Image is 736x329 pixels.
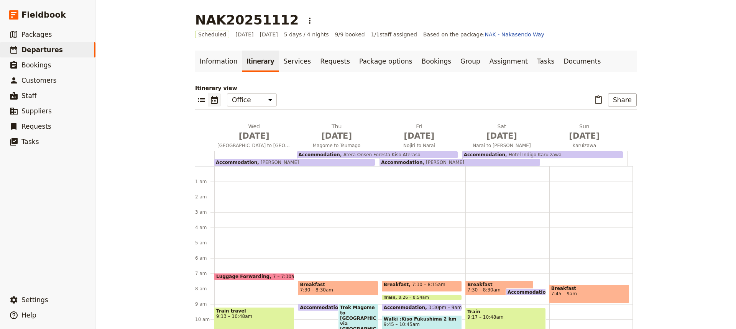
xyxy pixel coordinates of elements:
[429,305,462,310] span: 3:30pm – 9am
[21,123,51,130] span: Requests
[195,255,214,261] div: 6 am
[548,130,621,142] span: [DATE]
[195,12,299,28] h1: NAK20251112
[506,288,546,296] div: Accommodation
[456,51,485,72] a: Group
[300,130,373,142] span: [DATE]
[383,130,456,142] span: [DATE]
[545,123,627,151] button: Sun [DATE]Karuizawa
[298,304,366,311] div: Accommodation4pm – 9am
[315,51,355,72] a: Requests
[195,270,214,277] div: 7 am
[381,160,422,165] span: Accommodation
[485,51,532,72] a: Assignment
[399,295,429,300] span: 8:26 – 8:54am
[592,93,605,106] button: Paste itinerary item
[300,282,376,287] span: Breakfast
[462,142,541,149] span: Narai to [PERSON_NAME]
[297,151,458,158] div: AccommodationAtera Onsen Foresta Kiso Ateraso
[297,123,379,151] button: Thu [DATE]Magome to Tsumago
[384,305,429,310] span: Accommodation
[384,295,399,300] span: Train
[208,93,221,106] button: Calendar view
[195,224,214,231] div: 4 am
[467,309,544,314] span: Train
[300,305,345,310] span: Accommodation
[216,308,292,314] span: Train travel
[545,142,624,149] span: Karuizawa
[195,209,214,215] div: 3 am
[532,51,559,72] a: Tasks
[355,51,417,72] a: Package options
[214,159,375,166] div: Accommodation[PERSON_NAME]
[379,142,459,149] span: Nojiri to Narai
[217,130,291,142] span: [DATE]
[216,160,257,165] span: Accommodation
[382,304,462,311] div: Accommodation3:30pm – 9amAtera Onsen Foresta Kiso Ateraso
[379,159,540,166] div: Accommodation[PERSON_NAME]
[465,281,534,296] div: Breakfast7:30 – 8:30am
[505,152,562,157] span: Hotel Indigo Karuizawa
[548,123,621,142] h2: Sun
[284,31,329,38] span: 5 days / 4 nights
[508,290,552,295] span: Accommodation
[467,282,532,287] span: Breakfast
[485,31,544,38] a: NAK - Nakasendo Way
[214,123,297,151] button: Wed [DATE][GEOGRAPHIC_DATA] to [GEOGRAPHIC_DATA]
[298,281,378,296] div: Breakfast7:30 – 8:30am
[21,138,39,146] span: Tasks
[21,92,37,100] span: Staff
[195,301,214,307] div: 9 am
[195,51,242,72] a: Information
[382,281,462,292] div: Breakfast7:30 – 8:15am
[235,31,278,38] span: [DATE] – [DATE]
[300,123,373,142] h2: Thu
[608,93,637,106] button: Share
[195,286,214,292] div: 8 am
[273,274,299,279] span: 7 – 7:30am
[559,51,605,72] a: Documents
[216,314,292,319] span: 9:13 – 10:48am
[21,46,63,54] span: Departures
[379,123,462,151] button: Fri [DATE]Nojiri to Narai
[412,282,445,291] span: 7:30 – 8:15am
[299,152,340,157] span: Accommodation
[300,287,333,293] span: 7:30 – 8:30am
[551,286,628,291] span: Breakfast
[21,311,36,319] span: Help
[214,142,294,149] span: [GEOGRAPHIC_DATA] to [GEOGRAPHIC_DATA]
[21,107,52,115] span: Suppliers
[417,51,456,72] a: Bookings
[384,322,420,327] span: 9:45 – 10:45am
[195,84,637,92] p: Itinerary view
[195,178,214,185] div: 1 am
[195,194,214,200] div: 2 am
[195,240,214,246] div: 5 am
[21,9,66,21] span: Fieldbook
[384,282,412,287] span: Breakfast
[195,31,229,38] span: Scheduled
[464,152,505,157] span: Accommodation
[384,316,460,322] span: Walki :Kiso Fukushima 2 km
[382,295,462,300] div: Train8:26 – 8:54am
[195,93,208,106] button: List view
[467,314,544,320] span: 9:17 – 10:48am
[242,51,279,72] a: Itinerary
[195,316,214,322] div: 10 am
[549,285,629,303] div: Breakfast7:45 – 9am
[335,31,365,38] span: 9/9 booked
[467,287,501,293] span: 7:30 – 8:30am
[422,160,464,165] span: [PERSON_NAME]
[303,14,316,27] button: Actions
[371,31,417,38] span: 1 / 1 staff assigned
[462,151,623,158] div: AccommodationHotel Indigo Karuizawa
[21,61,51,69] span: Bookings
[462,123,544,151] button: Sat [DATE]Narai to [PERSON_NAME]
[21,77,56,84] span: Customers
[21,296,48,304] span: Settings
[279,51,316,72] a: Services
[465,130,538,142] span: [DATE]
[340,152,421,157] span: Atera Onsen Foresta Kiso Ateraso
[465,123,538,142] h2: Sat
[383,123,456,142] h2: Fri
